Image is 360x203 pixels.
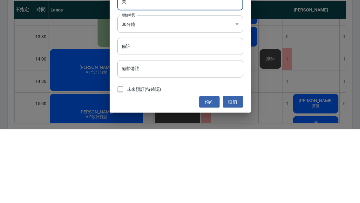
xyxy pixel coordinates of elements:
[223,170,243,182] button: 取消
[127,160,161,166] span: 未來預訂(待確認)
[122,86,135,91] label: 服務時長
[140,27,238,34] span: 設定可預約人數上限
[122,64,137,69] label: 顧客姓名
[199,170,220,182] button: 預約
[117,22,243,40] div: 設定可預約人數上限
[117,89,243,106] div: 30分鐘
[122,42,137,47] label: 顧客電話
